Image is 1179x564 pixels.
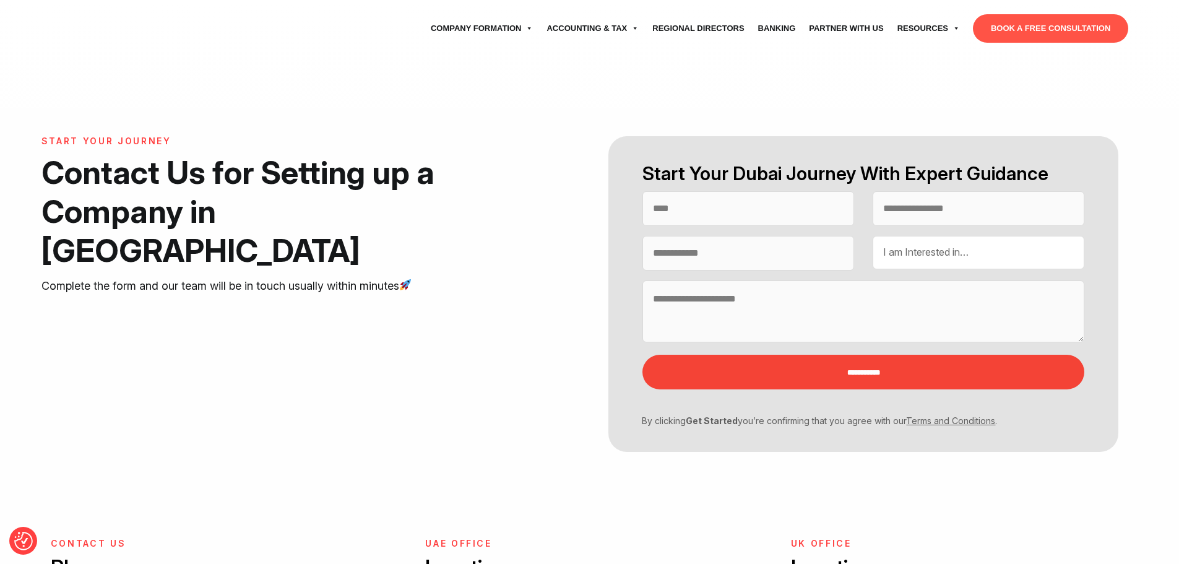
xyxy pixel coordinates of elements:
img: 🚀 [400,279,411,290]
img: Revisit consent button [14,532,33,550]
h6: START YOUR JOURNEY [41,136,513,147]
p: By clicking you’re confirming that you agree with our . [633,414,1075,427]
h6: UAE OFFICE [425,539,580,549]
button: Consent Preferences [14,532,33,550]
h6: UK Office [791,539,946,549]
a: Regional Directors [646,11,751,46]
h6: CONTACT US [51,539,398,549]
a: Company Formation [424,11,540,46]
strong: Get Started [686,415,738,426]
a: Terms and Conditions [906,415,995,426]
img: svg+xml;nitro-empty-id=MTU3OjExNQ==-1;base64,PHN2ZyB2aWV3Qm94PSIwIDAgNzU4IDI1MSIgd2lkdGg9Ijc1OCIg... [51,13,144,44]
h2: Start Your Dubai Journey With Expert Guidance [642,161,1084,186]
a: BOOK A FREE CONSULTATION [973,14,1128,43]
form: Contact form [589,136,1138,452]
p: Complete the form and our team will be in touch usually within minutes [41,277,513,295]
a: Resources [891,11,967,46]
span: I am Interested in… [883,246,969,258]
a: Partner with Us [802,11,890,46]
a: Accounting & Tax [540,11,646,46]
h1: Contact Us for Setting up a Company in [GEOGRAPHIC_DATA] [41,153,513,271]
a: Banking [751,11,803,46]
